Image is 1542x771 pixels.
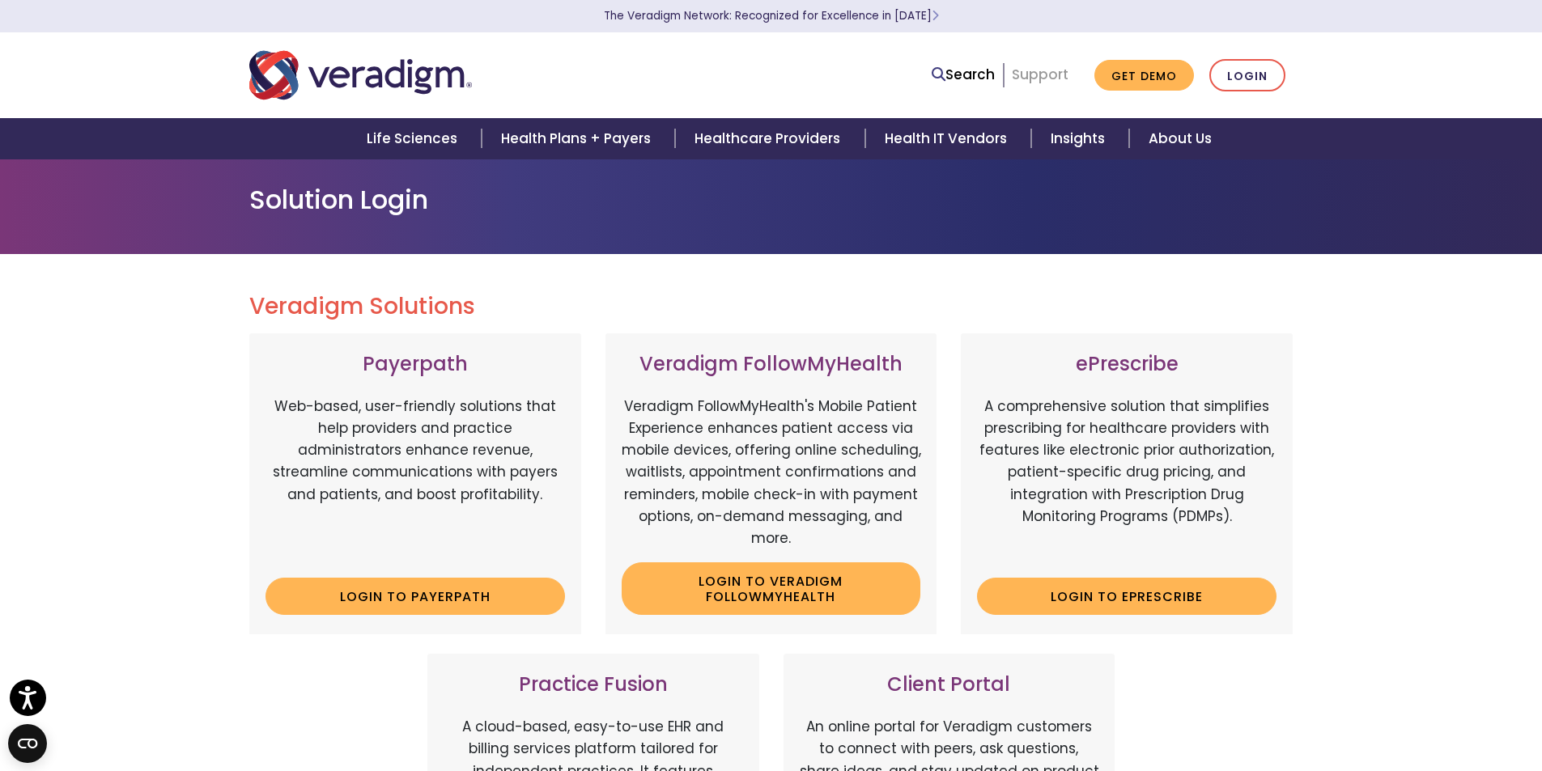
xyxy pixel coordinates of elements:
[865,118,1031,159] a: Health IT Vendors
[249,49,472,102] img: Veradigm logo
[265,396,565,566] p: Web-based, user-friendly solutions that help providers and practice administrators enhance revenu...
[1012,65,1068,84] a: Support
[265,353,565,376] h3: Payerpath
[1231,655,1523,752] iframe: Drift Chat Widget
[675,118,864,159] a: Healthcare Providers
[249,184,1293,215] h1: Solution Login
[932,8,939,23] span: Learn More
[1209,59,1285,92] a: Login
[482,118,675,159] a: Health Plans + Payers
[622,353,921,376] h3: Veradigm FollowMyHealth
[622,562,921,615] a: Login to Veradigm FollowMyHealth
[1031,118,1129,159] a: Insights
[977,578,1277,615] a: Login to ePrescribe
[265,578,565,615] a: Login to Payerpath
[1094,60,1194,91] a: Get Demo
[8,724,47,763] button: Open CMP widget
[347,118,482,159] a: Life Sciences
[1129,118,1231,159] a: About Us
[977,396,1277,566] p: A comprehensive solution that simplifies prescribing for healthcare providers with features like ...
[977,353,1277,376] h3: ePrescribe
[249,293,1293,320] h2: Veradigm Solutions
[932,64,995,86] a: Search
[444,673,743,697] h3: Practice Fusion
[800,673,1099,697] h3: Client Portal
[604,8,939,23] a: The Veradigm Network: Recognized for Excellence in [DATE]Learn More
[622,396,921,549] p: Veradigm FollowMyHealth's Mobile Patient Experience enhances patient access via mobile devices, o...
